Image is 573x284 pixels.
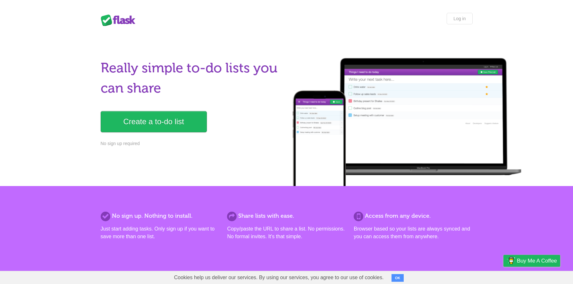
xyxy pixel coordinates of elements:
h2: Share lists with ease. [227,212,346,220]
p: Browser based so your lists are always synced and you can access them from anywhere. [354,225,472,240]
a: Log in [447,13,472,24]
a: Create a to-do list [101,111,207,132]
p: No sign up required [101,140,283,147]
h2: No sign up. Nothing to install. [101,212,219,220]
button: OK [392,274,404,282]
p: Just start adding tasks. Only sign up if you want to save more than one list. [101,225,219,240]
p: Copy/paste the URL to share a list. No permissions. No formal invites. It's that simple. [227,225,346,240]
h2: Access from any device. [354,212,472,220]
span: Buy me a coffee [517,255,557,266]
div: Flask Lists [101,14,139,26]
span: Cookies help us deliver our services. By using our services, you agree to our use of cookies. [168,271,390,284]
img: Buy me a coffee [507,255,515,266]
a: Buy me a coffee [503,255,560,267]
h1: Really simple to-do lists you can share [101,58,283,98]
